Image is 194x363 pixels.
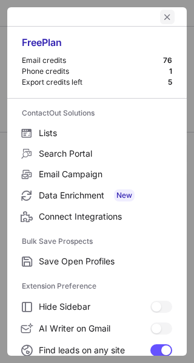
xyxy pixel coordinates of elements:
label: Extension Preference [22,276,172,296]
label: ContactOut Solutions [22,103,172,123]
div: 76 [163,56,172,65]
div: 1 [169,67,172,76]
span: Search Portal [39,148,172,159]
span: AI Writer on Gmail [39,323,150,334]
label: Hide Sidebar [7,296,187,318]
label: Lists [7,123,187,143]
label: Save Open Profiles [7,251,187,272]
label: Data Enrichment New [7,185,187,206]
label: AI Writer on Gmail [7,318,187,339]
div: Phone credits [22,67,169,76]
span: Email Campaign [39,169,172,180]
span: Hide Sidebar [39,301,150,312]
span: Connect Integrations [39,211,172,222]
label: Email Campaign [7,164,187,185]
label: Bulk Save Prospects [22,232,172,251]
button: left-button [160,10,175,24]
div: Free Plan [22,36,172,56]
label: Search Portal [7,143,187,164]
button: right-button [19,11,32,23]
div: Email credits [22,56,163,65]
span: Data Enrichment [39,189,172,201]
div: 5 [168,77,172,87]
div: Export credits left [22,77,168,87]
span: Find leads on any site [39,345,150,356]
span: New [114,189,135,201]
label: Connect Integrations [7,206,187,227]
span: Lists [39,128,172,139]
label: Find leads on any site [7,339,187,361]
span: Save Open Profiles [39,256,172,267]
